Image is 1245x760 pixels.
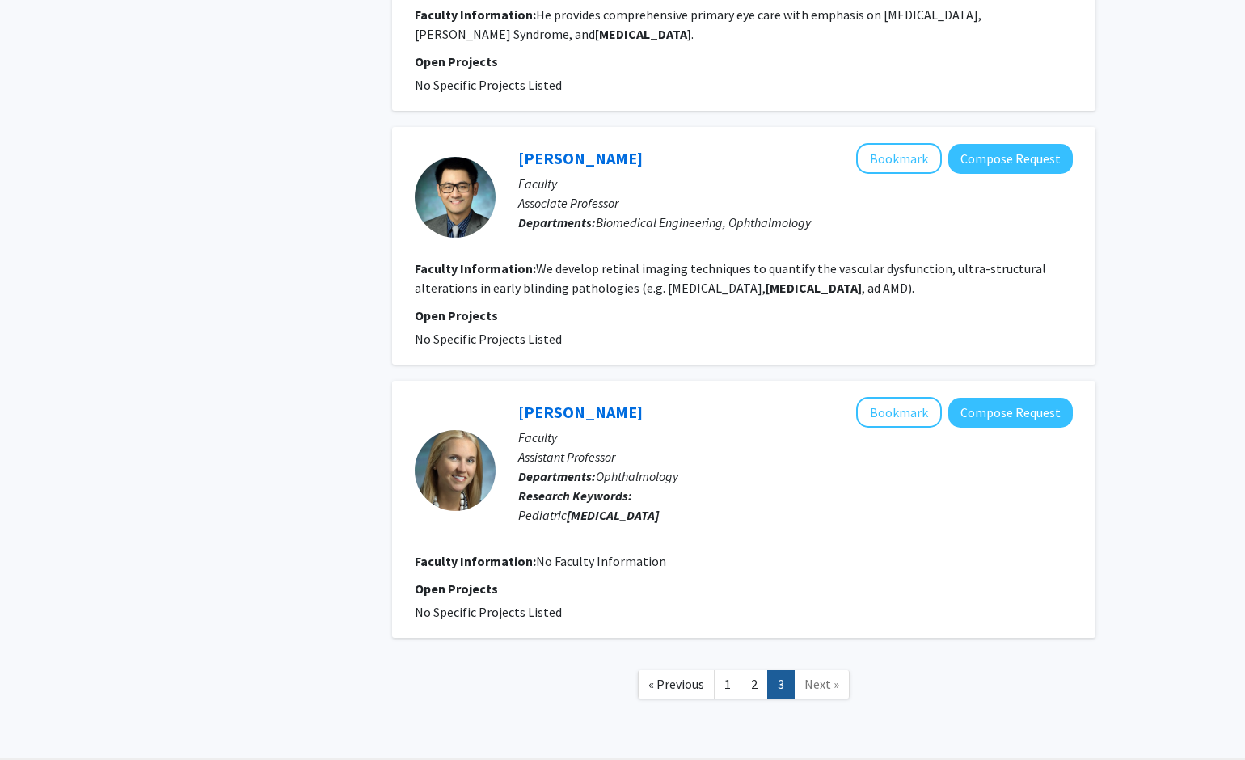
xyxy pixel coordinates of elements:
[596,214,811,230] span: Biomedical Engineering, Ophthalmology
[648,676,704,692] span: « Previous
[856,143,942,174] button: Add Ji Yi to Bookmarks
[415,52,1073,71] p: Open Projects
[518,468,596,484] b: Departments:
[518,174,1073,193] p: Faculty
[518,402,643,422] a: [PERSON_NAME]
[12,687,69,748] iframe: Chat
[804,676,839,692] span: Next »
[518,428,1073,447] p: Faculty
[948,398,1073,428] button: Compose Request to Courtney Kraus
[518,488,632,504] b: Research Keywords:
[595,26,691,42] b: [MEDICAL_DATA]
[518,447,1073,467] p: Assistant Professor
[518,214,596,230] b: Departments:
[392,654,1095,720] nav: Page navigation
[415,306,1073,325] p: Open Projects
[948,144,1073,174] button: Compose Request to Ji Yi
[596,468,678,484] span: Ophthalmology
[518,148,643,168] a: [PERSON_NAME]
[714,670,741,699] a: 1
[415,260,536,277] b: Faculty Information:
[856,397,942,428] button: Add Courtney Kraus to Bookmarks
[415,6,981,42] fg-read-more: He provides comprehensive primary eye care with emphasis on [MEDICAL_DATA], [PERSON_NAME] Syndrom...
[567,507,659,523] b: [MEDICAL_DATA]
[415,604,562,620] span: No Specific Projects Listed
[518,193,1073,213] p: Associate Professor
[536,553,666,569] span: No Faculty Information
[415,579,1073,598] p: Open Projects
[638,670,715,699] a: Previous
[415,77,562,93] span: No Specific Projects Listed
[766,280,862,296] b: [MEDICAL_DATA]
[415,260,1046,296] fg-read-more: We develop retinal imaging techniques to quantify the vascular dysfunction, ultra-structural alte...
[794,670,850,699] a: Next Page
[767,670,795,699] a: 3
[741,670,768,699] a: 2
[415,331,562,347] span: No Specific Projects Listed
[518,505,1073,525] div: Pediatric
[415,553,536,569] b: Faculty Information:
[415,6,536,23] b: Faculty Information:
